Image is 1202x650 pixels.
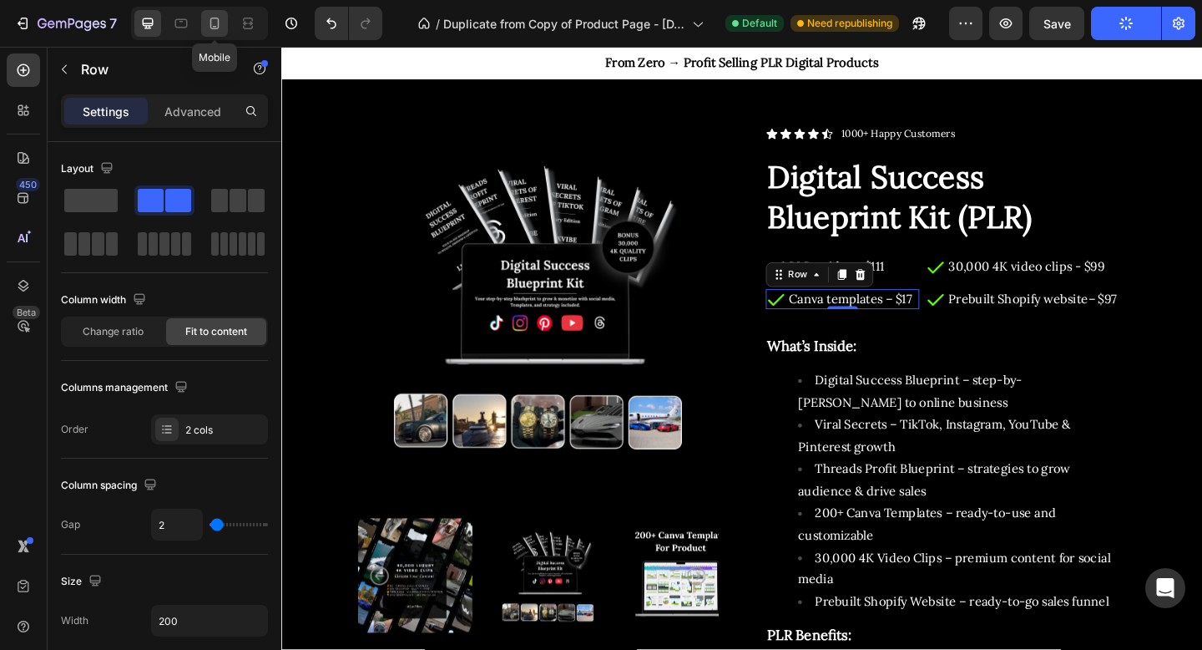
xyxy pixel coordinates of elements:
[725,231,895,247] span: 30,000 4K video clips - $99
[61,475,160,497] div: Column spacing
[1145,568,1185,608] div: Open Intercom Messenger
[61,517,80,532] div: Gap
[550,264,687,285] div: Rich Text Editor. Editing area: main
[436,15,440,33] span: /
[315,7,382,40] div: Undo/Redo
[81,59,223,79] p: Row
[548,241,575,256] div: Row
[562,403,858,444] span: Viral Secrets – TikTok, Instagram, YouTube & Pinterest growth
[164,103,221,120] p: Advanced
[61,571,105,593] div: Size
[552,231,656,247] span: PLR guides - $111
[152,510,202,540] input: Auto
[83,324,144,339] span: Change ratio
[527,119,918,209] h1: Digital Success Blueprint Kit (PLR)
[61,613,88,628] div: Width
[562,450,858,491] span: Threads Profit Blueprint – strategies to grow audience & drive sales
[552,266,685,282] span: Canva templates – $17
[185,423,264,438] div: 2 cols
[442,566,462,586] button: Carousel Next Arrow
[528,631,620,650] strong: PLR Benefits:
[807,16,892,31] span: Need republishing
[83,103,129,120] p: Settings
[185,324,247,339] span: Fit to content
[562,354,806,395] span: Digital Success Blueprint – step-by-[PERSON_NAME] to online business
[609,87,733,104] p: 1000+ Happy Customers
[7,7,124,40] button: 7
[1043,17,1071,31] span: Save
[109,13,117,33] p: 7
[152,606,267,636] input: Auto
[580,595,900,612] span: Prebuilt Shopify Website – ready-to-go sales funnel
[61,377,191,399] div: Columns management
[61,289,149,312] div: Column width
[528,316,626,335] strong: What’s Inside:
[13,306,40,319] div: Beta
[61,158,117,180] div: Layout
[562,499,842,540] span: 200+ Canva Templates – ready-to-use and customizable
[16,178,40,191] div: 450
[562,547,901,588] span: 30,000 4K Video Clips – premium content for social media
[61,422,88,437] div: Order
[443,15,685,33] span: Duplicate from Copy of Product Page - [DATE] 21:18:02
[1029,7,1084,40] button: Save
[742,16,777,31] span: Default
[281,47,1202,650] iframe: Design area
[725,266,908,282] span: Prebuilt Shopify website– $97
